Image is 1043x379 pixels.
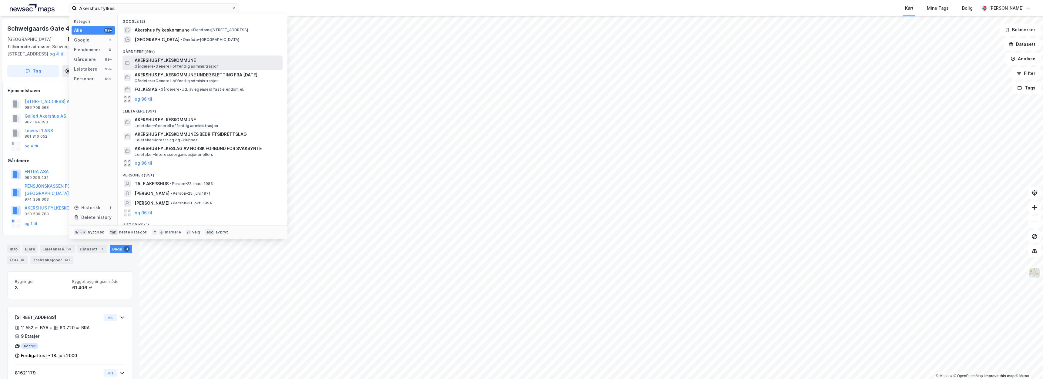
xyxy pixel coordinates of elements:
[30,256,73,264] div: Transaksjoner
[74,56,96,63] div: Gårdeiere
[1004,38,1041,50] button: Datasett
[119,230,148,235] div: neste kategori
[104,57,112,62] div: 99+
[135,26,190,34] span: Akershus fylkeskommune
[1012,82,1041,94] button: Tags
[74,36,89,44] div: Google
[50,325,52,330] div: •
[135,96,152,103] button: og 96 til
[25,212,49,216] div: 930 580 783
[135,138,197,143] span: Leietaker • Idrettslag og -klubber
[181,37,183,42] span: •
[124,246,130,252] div: 3
[8,87,132,94] div: Hjemmelshaver
[15,314,101,321] div: [STREET_ADDRESS]
[21,352,77,359] div: Ferdigattest - 18. juli 2000
[181,37,239,42] span: Område • [GEOGRAPHIC_DATA]
[927,5,949,12] div: Mine Tags
[77,4,231,13] input: Søk på adresse, matrikkel, gårdeiere, leietakere eller personer
[989,5,1024,12] div: [PERSON_NAME]
[159,87,160,92] span: •
[10,4,55,13] img: logo.a4113a55bc3d86da70a041830d287a7e.svg
[15,279,67,284] span: Bygninger
[165,230,181,235] div: markere
[74,229,87,235] div: ⌘ + k
[72,279,125,284] span: Bygget bygningsområde
[63,257,71,263] div: 131
[135,180,169,187] span: TALE AKERSHUS
[21,324,49,331] div: 11 552 ㎡ BYA
[984,374,1014,378] a: Improve this map
[110,245,132,253] div: Bygg
[99,246,105,252] div: 1
[104,314,117,321] button: Vis
[205,229,215,235] div: esc
[40,245,75,253] div: Leietakere
[15,369,101,377] div: 81621179
[135,71,280,79] span: AKERSHUS FYLKESKOMMUNE UNDER SLETTING FRA [DATE]
[135,79,219,83] span: Gårdeiere • Generell offentlig administrasjon
[25,120,48,125] div: 967 194 190
[135,116,280,123] span: AKERSHUS FYLKESKOMMUNE
[171,201,173,205] span: •
[7,43,127,58] div: Schweigaards Gate [STREET_ADDRESS]
[74,75,94,82] div: Personer
[1013,350,1043,379] iframe: Chat Widget
[7,24,71,33] div: Schweigaards Gate 4
[7,44,52,49] span: Tilhørende adresser:
[962,5,973,12] div: Bolig
[135,200,169,207] span: [PERSON_NAME]
[135,190,169,197] span: [PERSON_NAME]
[25,197,49,202] div: 974 358 603
[135,145,280,152] span: AKERSHUS FYLKESLAG AV NORSK FORBUND FOR SVAKSYNTE
[88,230,104,235] div: nytt søk
[936,374,952,378] a: Mapbox
[1005,53,1041,65] button: Analyse
[104,28,112,33] div: 99+
[25,134,47,139] div: 861 816 052
[72,284,125,291] div: 61 406 ㎡
[118,14,287,25] div: Google (2)
[74,27,82,34] div: Alle
[108,205,112,210] div: 1
[108,47,112,52] div: 0
[25,175,49,180] div: 999 296 432
[905,5,914,12] div: Kart
[135,123,218,128] span: Leietaker • Generell offentlig administrasjon
[7,36,52,43] div: [GEOGRAPHIC_DATA]
[104,76,112,81] div: 99+
[1000,24,1041,36] button: Bokmerker
[65,246,72,252] div: 69
[25,105,49,110] div: 986 709 568
[104,67,112,72] div: 99+
[22,245,38,253] div: Eiere
[135,209,152,216] button: og 96 til
[60,324,90,331] div: 60 720 ㎡ BRA
[7,65,59,77] button: Tag
[21,333,39,340] div: 9 Etasjer
[118,168,287,179] div: Personer (99+)
[109,229,118,235] div: tab
[135,159,152,167] button: og 96 til
[1011,67,1041,79] button: Filter
[170,181,213,186] span: Person • 22. mars 1983
[135,57,280,64] span: AKERSHUS FYLKESKOMMUNE
[1029,267,1040,279] img: Z
[191,28,193,32] span: •
[191,28,248,32] span: Eiendom • [STREET_ADDRESS]
[74,19,115,24] div: Kategori
[81,214,112,221] div: Delete history
[7,245,20,253] div: Info
[159,87,244,92] span: Gårdeiere • Utl. av egen/leid fast eiendom el.
[135,131,280,138] span: AKERSHUS FYLKESKOMMUNES BEDRIFTSIDRETTSLAG
[192,230,200,235] div: velg
[74,204,100,211] div: Historikk
[135,36,179,43] span: [GEOGRAPHIC_DATA]
[171,201,212,206] span: Person • 31. okt. 1994
[19,257,25,263] div: 10
[135,64,219,69] span: Gårdeiere • Generell offentlig administrasjon
[68,36,132,43] div: [GEOGRAPHIC_DATA], 230/411
[8,157,132,164] div: Gårdeiere
[170,181,172,186] span: •
[74,46,100,53] div: Eiendommer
